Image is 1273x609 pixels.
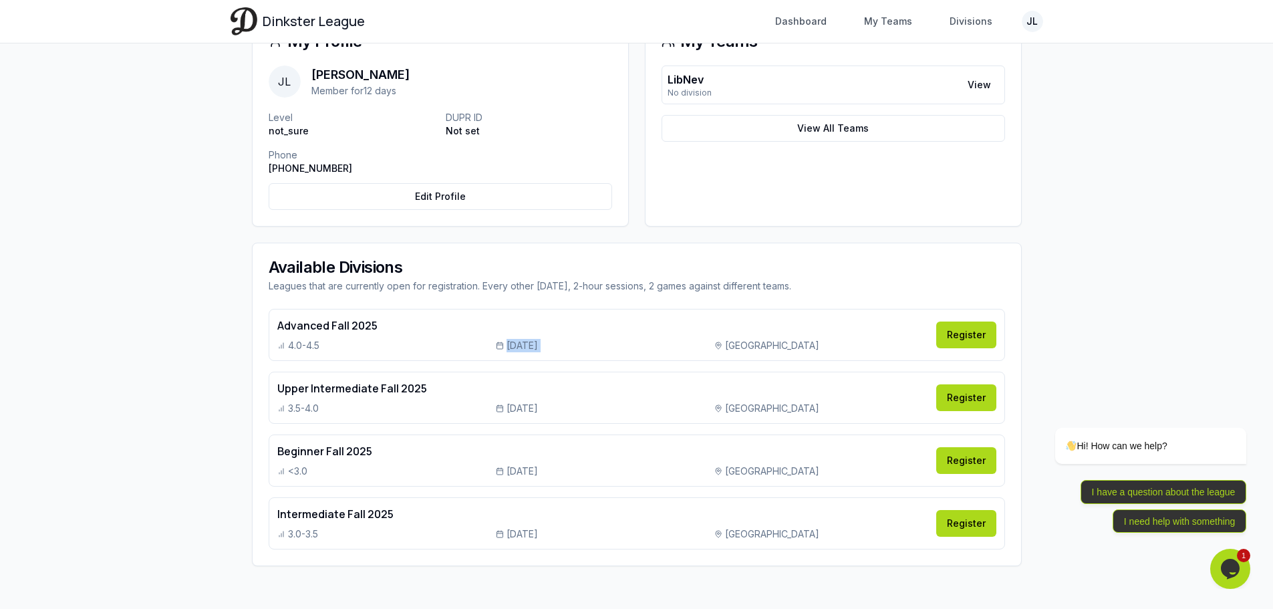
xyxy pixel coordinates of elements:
span: 3.5-4.0 [288,402,319,415]
div: Leagues that are currently open for registration. Every other [DATE], 2-hour sessions, 2 games ag... [269,279,1005,293]
span: [DATE] [507,465,538,478]
p: not_sure [269,124,435,138]
p: Level [269,111,435,124]
p: DUPR ID [446,111,612,124]
img: Dinkster [231,7,257,35]
a: Register [936,384,996,411]
p: Member for 12 days [311,84,410,98]
h4: Beginner Fall 2025 [277,443,928,459]
h4: Upper Intermediate Fall 2025 [277,380,928,396]
button: JL [1022,11,1043,32]
div: Available Divisions [269,259,1005,275]
p: LibNev [668,72,712,88]
span: [GEOGRAPHIC_DATA] [725,465,819,478]
a: Edit Profile [269,183,612,210]
span: [GEOGRAPHIC_DATA] [725,339,819,352]
a: Dinkster League [231,7,365,35]
span: [DATE] [507,339,538,352]
a: View All Teams [662,115,1005,142]
span: [GEOGRAPHIC_DATA] [725,527,819,541]
a: Divisions [942,9,1000,33]
p: Not set [446,124,612,138]
a: Dashboard [767,9,835,33]
span: 4.0-4.5 [288,339,319,352]
a: Register [936,510,996,537]
a: View [960,73,999,97]
h4: Intermediate Fall 2025 [277,506,928,522]
span: <3.0 [288,465,307,478]
span: [GEOGRAPHIC_DATA] [725,402,819,415]
iframe: chat widget [1012,307,1253,542]
p: No division [668,88,712,98]
span: JL [269,66,301,98]
span: 3.0-3.5 [288,527,318,541]
iframe: chat widget [1210,549,1253,589]
p: [PERSON_NAME] [311,66,410,84]
span: [DATE] [507,527,538,541]
span: Dinkster League [263,12,365,31]
span: [DATE] [507,402,538,415]
a: My Teams [856,9,920,33]
a: Register [936,322,996,348]
a: Register [936,447,996,474]
h4: Advanced Fall 2025 [277,318,928,334]
p: Phone [269,148,435,162]
p: [PHONE_NUMBER] [269,162,435,175]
